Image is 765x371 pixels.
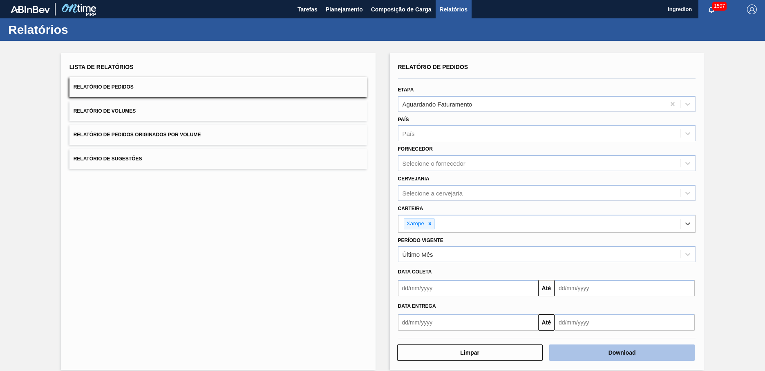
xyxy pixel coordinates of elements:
button: Relatório de Pedidos [69,77,367,97]
span: Tarefas [297,4,318,14]
div: Selecione a cervejaria [403,189,463,196]
label: Cervejaria [398,176,429,182]
span: Relatório de Sugestões [74,156,142,162]
div: Aguardando Faturamento [403,100,472,107]
button: Relatório de Sugestões [69,149,367,169]
div: País [403,130,415,137]
button: Limpar [397,344,543,361]
div: Xarope [404,219,426,229]
label: Etapa [398,87,414,93]
span: Relatório de Pedidos Originados por Volume [74,132,201,138]
input: dd/mm/yyyy [555,280,695,296]
span: Relatório de Pedidos [398,64,468,70]
button: Relatório de Volumes [69,101,367,121]
input: dd/mm/yyyy [398,280,538,296]
label: Período Vigente [398,238,443,243]
span: Planejamento [326,4,363,14]
div: Selecione o fornecedor [403,160,465,167]
button: Até [538,280,555,296]
label: País [398,117,409,122]
span: Composição de Carga [371,4,432,14]
span: Relatório de Pedidos [74,84,134,90]
img: Logout [747,4,757,14]
button: Relatório de Pedidos Originados por Volume [69,125,367,145]
div: Último Mês [403,251,433,258]
input: dd/mm/yyyy [555,314,695,331]
span: Relatórios [440,4,467,14]
button: Até [538,314,555,331]
span: Data entrega [398,303,436,309]
button: Notificações [698,4,725,15]
label: Fornecedor [398,146,433,152]
input: dd/mm/yyyy [398,314,538,331]
span: 1507 [712,2,727,11]
h1: Relatórios [8,25,153,34]
label: Carteira [398,206,423,211]
img: TNhmsLtSVTkK8tSr43FrP2fwEKptu5GPRR3wAAAABJRU5ErkJggg== [11,6,50,13]
span: Relatório de Volumes [74,108,136,114]
span: Lista de Relatórios [69,64,134,70]
button: Download [549,344,695,361]
span: Data coleta [398,269,432,275]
